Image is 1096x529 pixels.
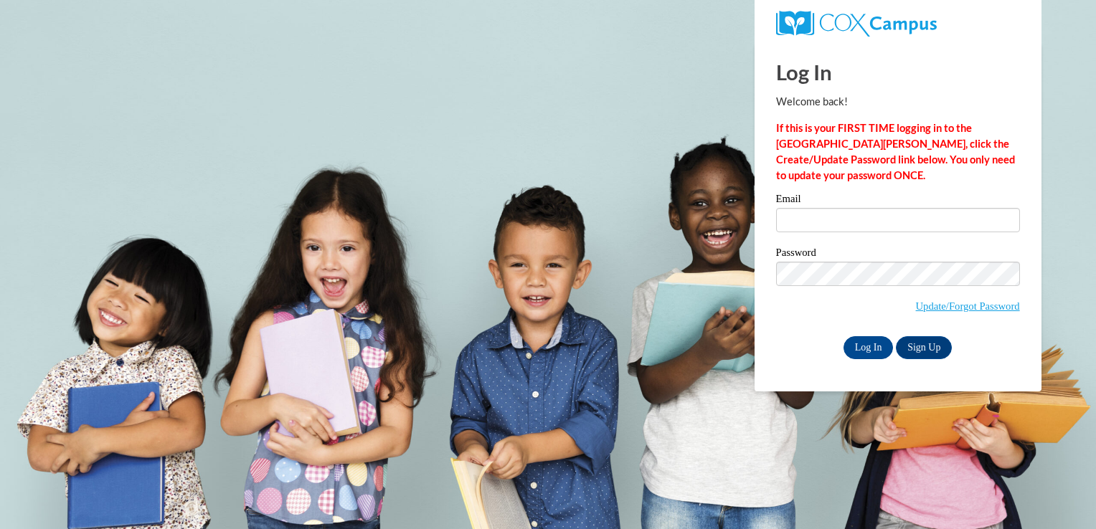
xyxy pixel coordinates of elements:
img: COX Campus [776,11,937,37]
strong: If this is your FIRST TIME logging in to the [GEOGRAPHIC_DATA][PERSON_NAME], click the Create/Upd... [776,122,1015,181]
a: Sign Up [896,336,952,359]
a: Update/Forgot Password [916,300,1020,312]
label: Email [776,194,1020,208]
p: Welcome back! [776,94,1020,110]
h1: Log In [776,57,1020,87]
label: Password [776,247,1020,262]
a: COX Campus [776,11,1020,37]
input: Log In [844,336,894,359]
